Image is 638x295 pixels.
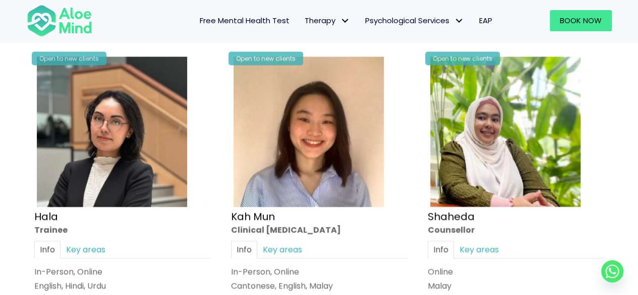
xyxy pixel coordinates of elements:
[231,209,275,223] a: Kah Mun
[192,10,297,31] a: Free Mental Health Test
[425,51,500,65] div: Open to new clients
[34,241,61,258] a: Info
[231,280,408,291] p: Cantonese, English, Malay
[234,56,384,207] img: Kah Mun-profile-crop-300×300
[27,4,92,37] img: Aloe mind Logo
[428,280,604,291] p: Malay
[32,51,106,65] div: Open to new clients
[228,51,303,65] div: Open to new clients
[200,15,289,26] span: Free Mental Health Test
[550,10,612,31] a: Book Now
[428,209,475,223] a: Shaheda
[338,14,353,28] span: Therapy: submenu
[428,241,454,258] a: Info
[34,209,58,223] a: Hala
[560,15,602,26] span: Book Now
[428,224,604,235] div: Counsellor
[454,241,504,258] a: Key areas
[297,10,358,31] a: TherapyTherapy: submenu
[231,224,408,235] div: Clinical [MEDICAL_DATA]
[358,10,472,31] a: Psychological ServicesPsychological Services: submenu
[430,56,581,207] img: Shaheda Counsellor
[365,15,464,26] span: Psychological Services
[105,10,500,31] nav: Menu
[61,241,111,258] a: Key areas
[452,14,467,28] span: Psychological Services: submenu
[305,15,350,26] span: Therapy
[37,56,187,207] img: Hala
[479,15,492,26] span: EAP
[428,266,604,277] div: Online
[231,266,408,277] div: In-Person, Online
[34,280,211,291] p: English, Hindi, Urdu
[34,266,211,277] div: In-Person, Online
[257,241,308,258] a: Key areas
[472,10,500,31] a: EAP
[231,241,257,258] a: Info
[601,260,623,282] a: Whatsapp
[34,224,211,235] div: Trainee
